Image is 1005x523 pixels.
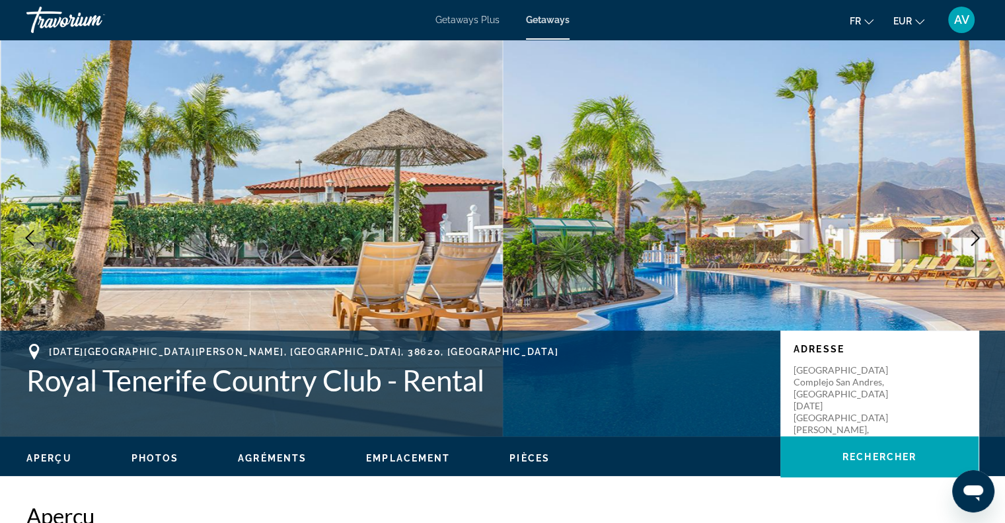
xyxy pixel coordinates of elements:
button: Change currency [893,11,924,30]
p: [GEOGRAPHIC_DATA] Complejo San Andres, [GEOGRAPHIC_DATA] [DATE][GEOGRAPHIC_DATA][PERSON_NAME], [G... [794,364,899,471]
button: Aperçu [26,452,72,464]
span: Pièces [509,453,550,463]
button: Change language [850,11,874,30]
a: Travorium [26,3,159,37]
h1: Royal Tenerife Country Club - Rental [26,363,767,397]
span: Photos [131,453,179,463]
span: AV [954,13,969,26]
button: Previous image [13,221,46,255]
a: Getaways [526,15,570,25]
p: Adresse [794,344,965,354]
button: Pièces [509,452,550,464]
a: Getaways Plus [435,15,500,25]
button: User Menu [944,6,979,34]
button: Emplacement [366,452,450,464]
span: [DATE][GEOGRAPHIC_DATA][PERSON_NAME], [GEOGRAPHIC_DATA], 38620, [GEOGRAPHIC_DATA] [49,346,558,357]
span: Rechercher [842,452,916,462]
iframe: Bouton de lancement de la fenêtre de messagerie [952,470,994,512]
button: Agréments [238,452,307,464]
button: Next image [959,221,992,255]
span: Agréments [238,453,307,463]
button: Rechercher [780,436,979,477]
button: Photos [131,452,179,464]
span: Emplacement [366,453,450,463]
span: EUR [893,16,912,26]
span: Aperçu [26,453,72,463]
span: fr [850,16,861,26]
